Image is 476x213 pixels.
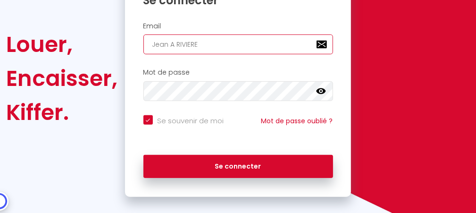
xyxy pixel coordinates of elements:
[143,34,333,54] input: Ton Email
[143,155,333,179] button: Se connecter
[143,68,333,77] h2: Mot de passe
[143,22,333,30] h2: Email
[6,27,117,61] div: Louer,
[6,61,117,95] div: Encaisser,
[6,95,117,129] div: Kiffer.
[261,116,333,126] a: Mot de passe oublié ?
